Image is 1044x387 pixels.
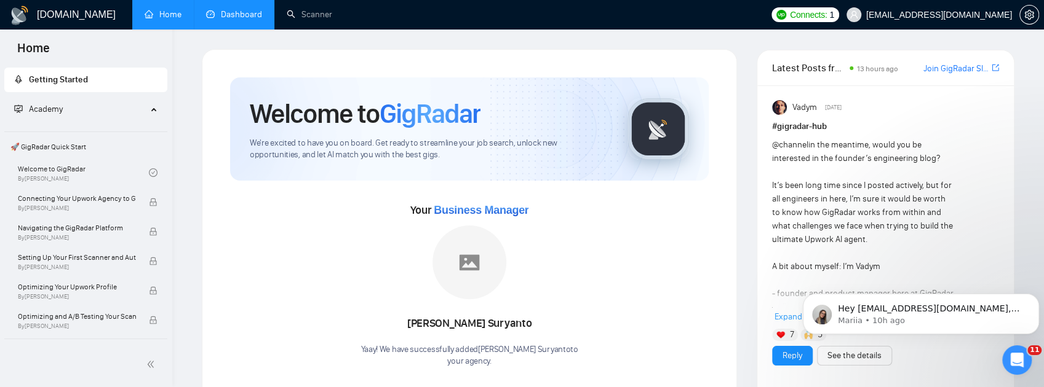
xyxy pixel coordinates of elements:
[1027,345,1042,355] span: 11
[361,344,578,367] div: Yaay! We have successfully added [PERSON_NAME] Suryanto to
[1019,10,1039,20] a: setting
[18,234,136,241] span: By [PERSON_NAME]
[772,346,813,365] button: Reply
[10,6,30,25] img: logo
[18,281,136,293] span: Optimizing Your Upwork Profile
[287,9,332,20] a: searchScanner
[250,138,608,161] span: We're excited to have you on board. Get ready to streamline your job search, unlock new opportuni...
[149,227,157,236] span: lock
[432,225,506,299] img: placeholder.png
[772,139,808,150] span: @channel
[40,47,226,58] p: Message from Mariia, sent 10h ago
[7,39,60,65] span: Home
[29,74,88,85] span: Getting Started
[361,313,578,334] div: [PERSON_NAME] Suryanto
[149,316,157,324] span: lock
[14,104,23,113] span: fund-projection-screen
[14,75,23,84] span: rocket
[18,159,149,186] a: Welcome to GigRadarBy[PERSON_NAME]
[18,192,136,205] span: Connecting Your Upwork Agency to GigRadar
[18,264,136,271] span: By [PERSON_NAME]
[149,257,157,265] span: lock
[772,120,999,133] h1: # gigradar-hub
[817,346,892,365] button: See the details
[18,251,136,264] span: Setting Up Your First Scanner and Auto-Bidder
[827,349,882,362] a: See the details
[149,168,157,177] span: check-circle
[4,68,167,92] li: Getting Started
[410,203,529,217] span: Your
[6,342,166,366] span: 👑 Agency Success with GigRadar
[206,9,262,20] a: dashboardDashboard
[18,205,136,212] span: By [PERSON_NAME]
[776,330,785,339] img: ❤️
[18,293,136,300] span: By [PERSON_NAME]
[775,311,802,322] span: Expand
[18,222,136,234] span: Navigating the GigRadar Platform
[783,349,802,362] a: Reply
[992,62,999,74] a: export
[1002,345,1032,375] iframe: Intercom live chat
[6,135,166,159] span: 🚀 GigRadar Quick Start
[146,358,159,370] span: double-left
[1020,10,1038,20] span: setting
[145,9,181,20] a: homeHome
[923,62,989,76] a: Join GigRadar Slack Community
[857,64,898,73] span: 13 hours ago
[850,10,858,19] span: user
[628,98,689,160] img: gigradar-logo.png
[789,329,794,341] span: 7
[776,10,786,20] img: upwork-logo.png
[361,356,578,367] p: your agency .
[434,204,528,216] span: Business Manager
[250,97,480,130] h1: Welcome to
[992,63,999,72] span: export
[149,198,157,206] span: lock
[40,36,222,180] span: Hey [EMAIL_ADDRESS][DOMAIN_NAME], Looks like your Upwork agency UM Advisory ran out of connects. ...
[18,322,136,330] span: By [PERSON_NAME]
[29,104,63,114] span: Academy
[792,101,817,114] span: Vadym
[790,8,827,21] span: Connects:
[380,97,480,130] span: GigRadar
[825,102,842,113] span: [DATE]
[798,268,1044,354] iframe: Intercom notifications message
[14,104,63,114] span: Academy
[829,8,834,21] span: 1
[772,60,846,76] span: Latest Posts from the GigRadar Community
[18,310,136,322] span: Optimizing and A/B Testing Your Scanner for Better Results
[1019,5,1039,25] button: setting
[149,286,157,295] span: lock
[772,100,787,115] img: Vadym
